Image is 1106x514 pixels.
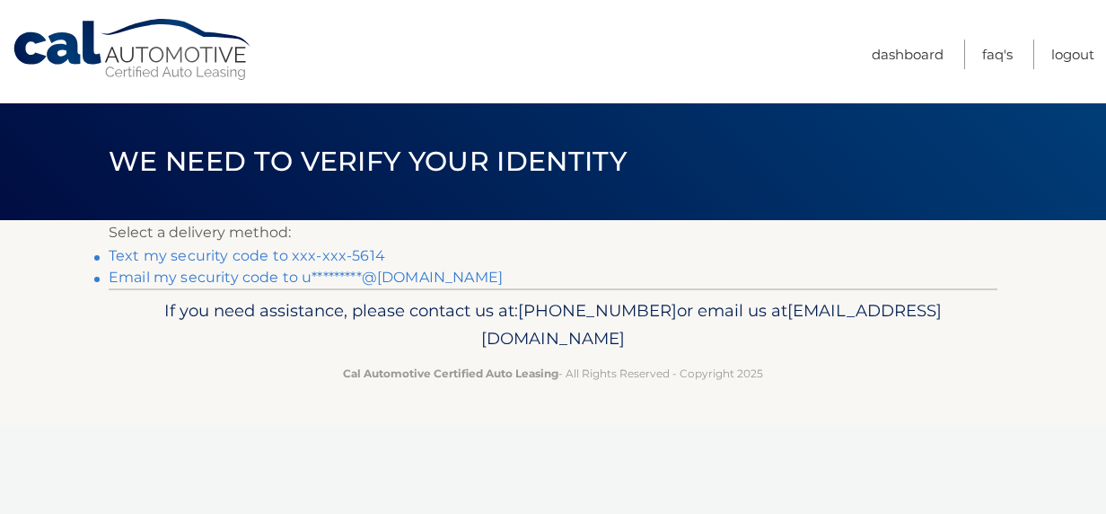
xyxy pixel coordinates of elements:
[120,297,986,354] p: If you need assistance, please contact us at: or email us at
[109,247,385,264] a: Text my security code to xxx-xxx-5614
[109,145,627,178] span: We need to verify your identity
[982,40,1013,69] a: FAQ's
[1051,40,1094,69] a: Logout
[109,220,997,245] p: Select a delivery method:
[872,40,944,69] a: Dashboard
[12,18,254,82] a: Cal Automotive
[120,364,986,383] p: - All Rights Reserved - Copyright 2025
[343,367,558,380] strong: Cal Automotive Certified Auto Leasing
[518,300,677,321] span: [PHONE_NUMBER]
[109,269,503,286] a: Email my security code to u*********@[DOMAIN_NAME]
